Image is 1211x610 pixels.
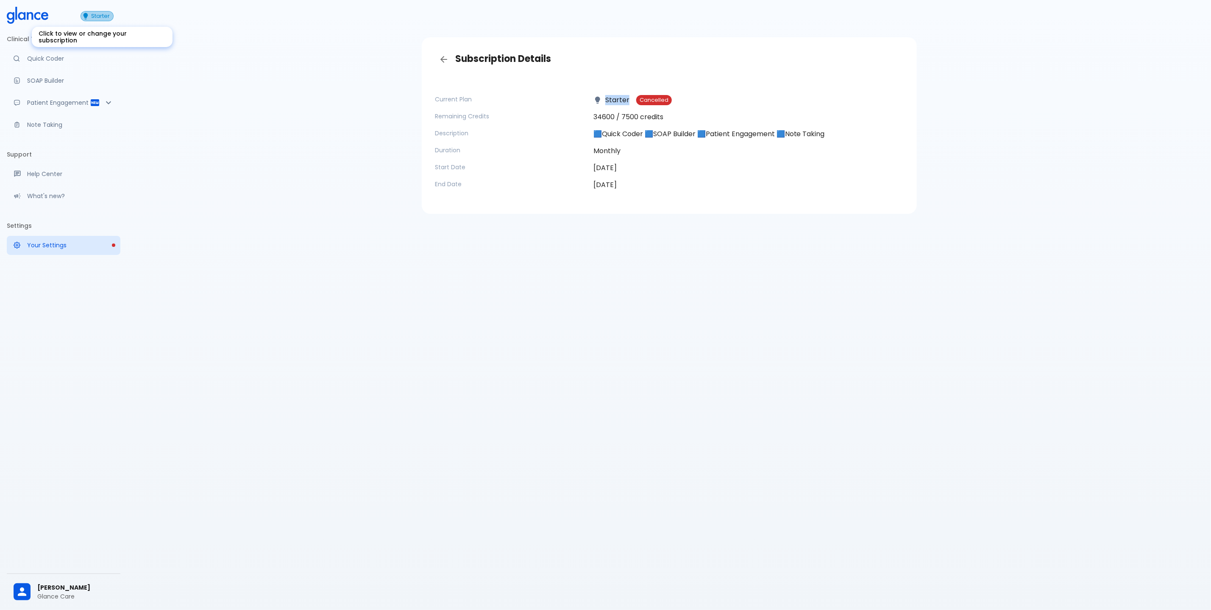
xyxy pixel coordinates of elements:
p: What's new? [27,192,114,200]
p: 🟦Quick Coder 🟦SOAP Builder 🟦Patient Engagement 🟦Note Taking [593,129,903,139]
p: Duration [435,146,587,154]
time: [DATE] [593,163,617,173]
li: Settings [7,215,120,236]
span: Cancelled [636,97,672,104]
span: Starter [88,13,113,20]
p: Patient Engagement [27,98,90,107]
p: Current Plan [435,95,587,104]
p: SOAP Builder [27,76,114,85]
a: Please complete account setup [7,236,120,255]
div: Patient Reports & Referrals [7,93,120,112]
a: Back [435,51,452,68]
p: Remaining Credits [435,112,587,120]
p: Starter [593,95,629,105]
a: Advanced note-taking [7,115,120,134]
a: Get help from our support team [7,165,120,183]
p: Glance Care [37,592,114,601]
h3: Subscription Details [435,51,903,68]
p: Start Date [435,163,587,171]
p: Help Center [27,170,114,178]
li: Support [7,144,120,165]
div: [PERSON_NAME]Glance Care [7,577,120,607]
span: [PERSON_NAME] [37,583,114,592]
p: Your Settings [27,241,114,249]
a: Docugen: Compose a clinical documentation in seconds [7,71,120,90]
time: [DATE] [593,180,617,190]
li: Clinical Tools [7,29,120,49]
button: Starter [81,11,114,21]
div: Recent updates and feature releases [7,187,120,205]
p: Note Taking [27,120,114,129]
a: Moramiz: Find ICD10AM codes instantly [7,49,120,68]
p: Description [435,129,587,137]
p: End Date [435,180,587,188]
p: Quick Coder [27,54,114,63]
p: 34600 / 7500 credits [593,112,903,122]
div: Click to view or change your subscription [32,27,173,47]
a: Click to view or change your subscription [81,11,120,21]
p: Monthly [593,146,903,156]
